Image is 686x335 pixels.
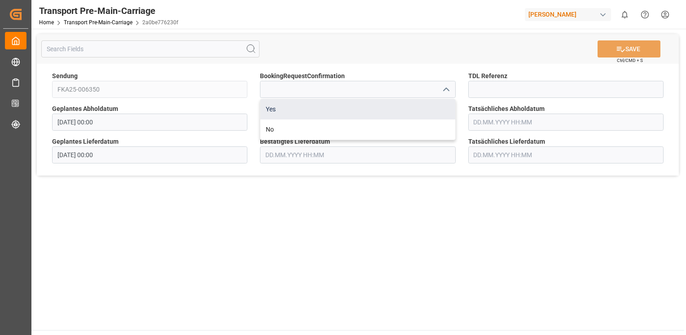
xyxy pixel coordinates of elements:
input: DD.MM.YYYY HH:MM [52,146,247,163]
button: Help Center [635,4,655,25]
span: Tatsächliches Lieferdatum [468,137,545,146]
a: Transport Pre-Main-Carriage [64,19,132,26]
input: DD.MM.YYYY HH:MM [52,114,247,131]
span: Bestätigtes Lieferdatum [260,137,330,146]
span: Geplantes Abholdatum [52,104,118,114]
span: Sendung [52,71,78,81]
input: Search Fields [41,40,259,57]
button: [PERSON_NAME] [525,6,615,23]
button: close menu [439,83,452,97]
div: Yes [260,99,455,119]
span: BookingRequestConfirmation [260,71,345,81]
input: DD.MM.YYYY HH:MM [468,114,664,131]
div: [PERSON_NAME] [525,8,611,21]
span: Geplantes Lieferdatum [52,137,119,146]
div: No [260,119,455,140]
div: Transport Pre-Main-Carriage [39,4,178,18]
input: DD.MM.YYYY HH:MM [260,146,455,163]
button: SAVE [598,40,660,57]
span: TDL Referenz [468,71,507,81]
button: show 0 new notifications [615,4,635,25]
span: Tatsächliches Abholdatum [468,104,545,114]
a: Home [39,19,54,26]
input: DD.MM.YYYY HH:MM [468,146,664,163]
span: Ctrl/CMD + S [617,57,643,64]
